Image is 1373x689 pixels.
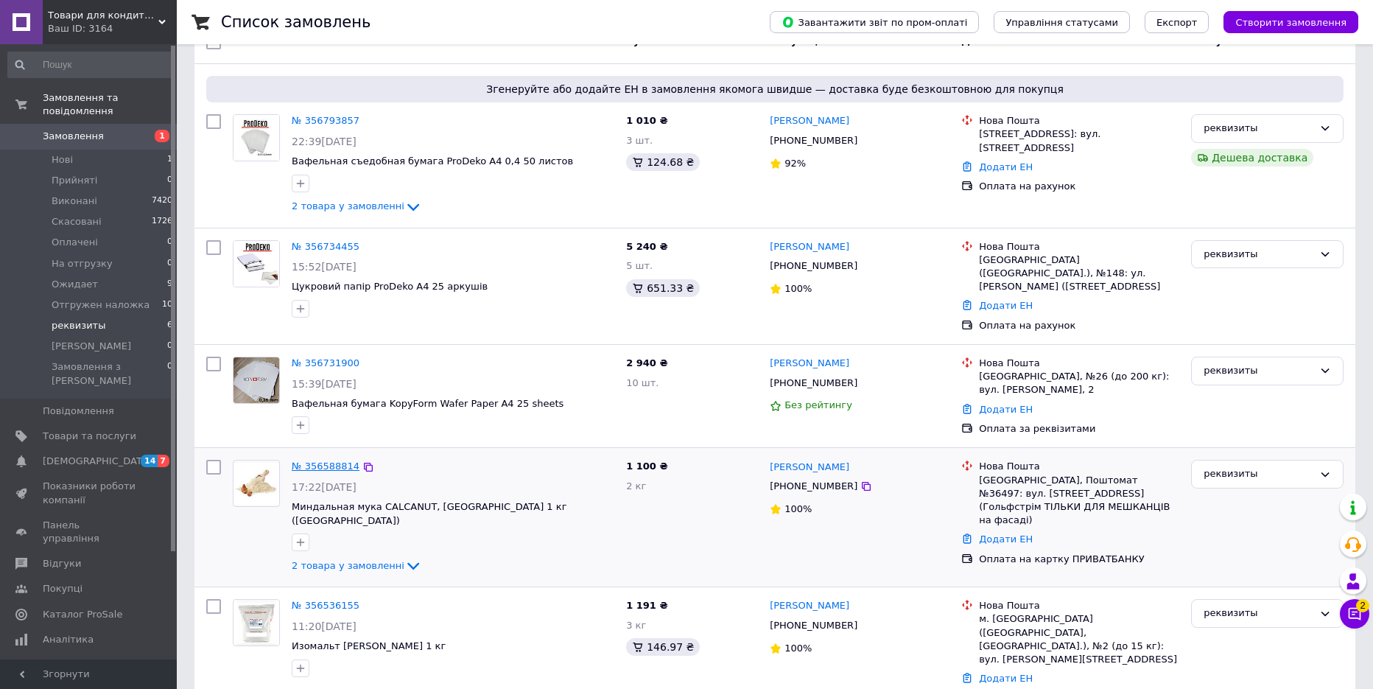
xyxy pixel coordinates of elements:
a: Фото товару [233,460,280,507]
span: 100% [784,283,812,294]
span: 5 шт. [626,260,653,271]
a: № 356588814 [292,461,359,472]
a: [PERSON_NAME] [770,357,849,371]
a: [PERSON_NAME] [770,240,849,254]
div: [GEOGRAPHIC_DATA], №26 (до 200 кг): вул. [PERSON_NAME], 2 [979,370,1179,396]
a: Додати ЕН [979,300,1033,311]
span: [PHONE_NUMBER] [770,377,857,388]
img: Фото товару [233,115,278,161]
span: 0 [167,340,172,353]
span: 100% [784,503,812,514]
span: Миндальная мука CALCANUT, [GEOGRAPHIC_DATA] 1 кг ([GEOGRAPHIC_DATA]) [292,501,566,526]
span: Отгружен наложка [52,298,150,312]
span: 17:22[DATE] [292,481,357,493]
span: [PHONE_NUMBER] [770,260,857,271]
span: 6 [167,319,172,332]
span: Інструменти веб-майстра та SEO [43,658,136,685]
a: Вафельная съедобная бумага ProDeko А4 0,4 50 листов [292,155,573,167]
span: 10 [162,298,172,312]
img: Фото товару [236,600,276,646]
a: Цукровий папір ProDeko А4 25 аркушів [292,281,488,292]
span: Згенеруйте або додайте ЕН в замовлення якомога швидше — доставка буде безкоштовною для покупця [212,82,1338,97]
span: Створити замовлення [1235,17,1346,28]
img: Фото товару [233,241,279,287]
a: Фото товару [233,357,280,404]
a: № 356536155 [292,600,359,611]
span: Каталог ProSale [43,608,122,621]
div: Оплата на рахунок [979,319,1179,332]
span: 2 кг [626,480,646,492]
span: Скасовані [52,215,102,228]
span: 2 товара у замовленні [292,560,404,571]
div: Оплата на картку ПРИВАТБАНКУ [979,553,1179,566]
div: 146.97 ₴ [626,638,700,656]
a: Фото товару [233,114,280,161]
span: 7 [158,455,169,467]
div: [STREET_ADDRESS]: вул. [STREET_ADDRESS] [979,127,1179,154]
span: 2 товара у замовленні [292,200,404,211]
a: № 356731900 [292,357,359,368]
span: Повідомлення [43,405,114,418]
span: 100% [784,643,812,654]
a: 2 товара у замовленні [292,560,422,571]
span: На отгрузку [52,257,113,270]
span: 1 191 ₴ [626,600,667,611]
span: Оплачені [52,236,98,249]
a: [PERSON_NAME] [770,114,849,128]
span: 15:39[DATE] [292,378,357,390]
div: Ваш ID: 3164 [48,22,177,35]
span: 10 шт. [626,377,659,388]
span: Замовлення [43,130,104,143]
a: Додати ЕН [979,673,1033,684]
a: Додати ЕН [979,534,1033,545]
div: реквизиты [1204,247,1313,262]
span: 0 [167,236,172,249]
span: 3 шт. [626,135,653,146]
span: Виконані [52,195,97,208]
span: 1 [155,130,169,142]
button: Завантажити звіт по пром-оплаті [770,11,979,33]
button: Створити замовлення [1223,11,1358,33]
span: 1 010 ₴ [626,115,667,126]
span: Без рейтингу [784,399,852,410]
span: 0 [167,257,172,270]
span: [DEMOGRAPHIC_DATA] [43,455,152,468]
span: 22:39[DATE] [292,136,357,147]
a: Фото товару [233,599,280,646]
span: 9 [167,278,172,291]
a: № 356793857 [292,115,359,126]
span: Панель управління [43,519,136,545]
span: 2 [1356,595,1369,609]
span: Покупці [43,582,82,595]
button: Чат з покупцем2 [1340,599,1369,629]
div: Нова Пошта [979,114,1179,127]
a: Вафельная бумага KopyForm Wafer Paper A4 25 sheets [292,398,563,409]
a: [PERSON_NAME] [770,461,849,475]
span: [PHONE_NUMBER] [770,480,857,492]
span: 2 940 ₴ [626,357,667,368]
span: 92% [784,158,806,169]
span: 1 [167,153,172,167]
h1: Список замовлень [221,13,371,31]
div: Нова Пошта [979,240,1179,253]
span: 1 100 ₴ [626,461,667,472]
a: Створити замовлення [1209,16,1358,27]
span: 1726 [152,215,172,228]
button: Експорт [1145,11,1209,33]
span: 0 [167,174,172,187]
a: Изомальт [PERSON_NAME] 1 кг [292,640,446,651]
div: Нова Пошта [979,357,1179,370]
a: Фото товару [233,240,280,287]
div: Дешева доставка [1191,149,1313,167]
span: 3 кг [626,620,646,631]
button: Управління статусами [994,11,1130,33]
span: Замовлення та повідомлення [43,91,177,118]
div: Нова Пошта [979,599,1179,612]
span: 15:52[DATE] [292,261,357,273]
div: Оплата за реквізитами [979,422,1179,436]
span: 0 [167,360,172,387]
span: Товари для кондитера ProDeko [48,9,158,22]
